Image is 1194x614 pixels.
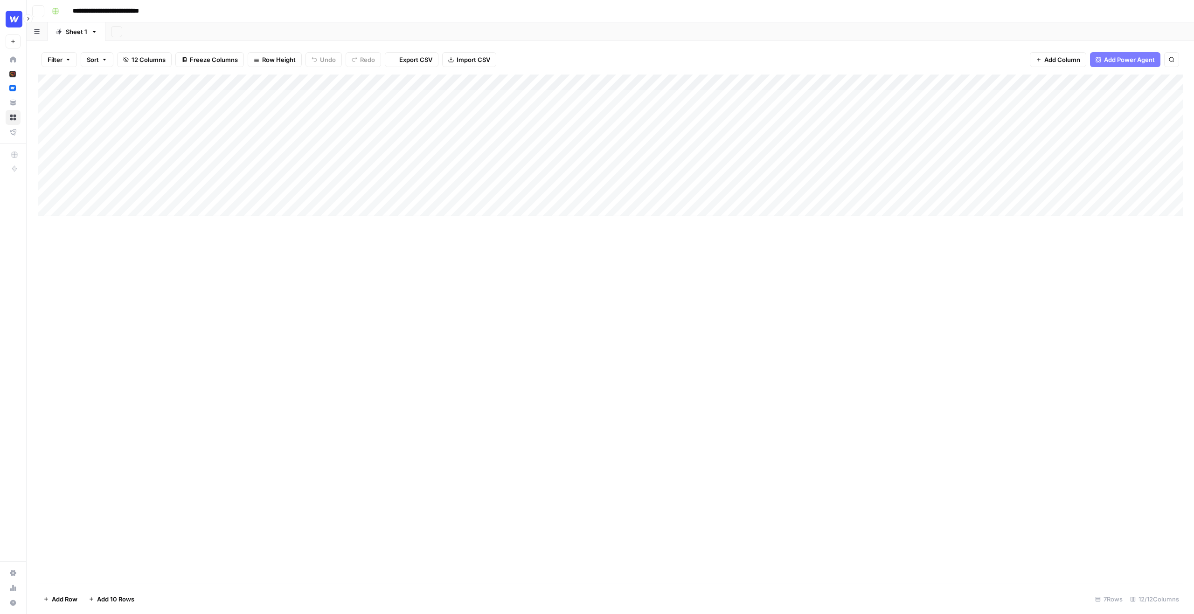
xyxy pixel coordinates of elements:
[52,594,77,604] span: Add Row
[442,52,496,67] button: Import CSV
[457,55,490,64] span: Import CSV
[385,52,438,67] button: Export CSV
[48,22,105,41] a: Sheet 1
[117,52,172,67] button: 12 Columns
[1090,52,1160,67] button: Add Power Agent
[9,85,16,91] img: a1pu3e9a4sjoov2n4mw66knzy8l8
[399,55,432,64] span: Export CSV
[6,7,21,31] button: Workspace: Webflow
[66,27,87,36] div: Sheet 1
[1030,52,1086,67] button: Add Column
[38,592,83,607] button: Add Row
[97,594,134,604] span: Add 10 Rows
[6,95,21,110] a: Your Data
[6,125,21,140] a: Flightpath
[9,71,16,77] img: x9pvq66k5d6af0jwfjov4in6h5zj
[1126,592,1183,607] div: 12/12 Columns
[6,566,21,580] a: Settings
[83,592,140,607] button: Add 10 Rows
[175,52,244,67] button: Freeze Columns
[305,52,342,67] button: Undo
[1091,592,1126,607] div: 7 Rows
[6,52,21,67] a: Home
[360,55,375,64] span: Redo
[132,55,166,64] span: 12 Columns
[6,595,21,610] button: Help + Support
[6,580,21,595] a: Usage
[346,52,381,67] button: Redo
[320,55,336,64] span: Undo
[248,52,302,67] button: Row Height
[6,110,21,125] a: Browse
[1104,55,1155,64] span: Add Power Agent
[1044,55,1080,64] span: Add Column
[81,52,113,67] button: Sort
[262,55,296,64] span: Row Height
[6,11,22,27] img: Webflow Logo
[48,55,62,64] span: Filter
[190,55,238,64] span: Freeze Columns
[87,55,99,64] span: Sort
[42,52,77,67] button: Filter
